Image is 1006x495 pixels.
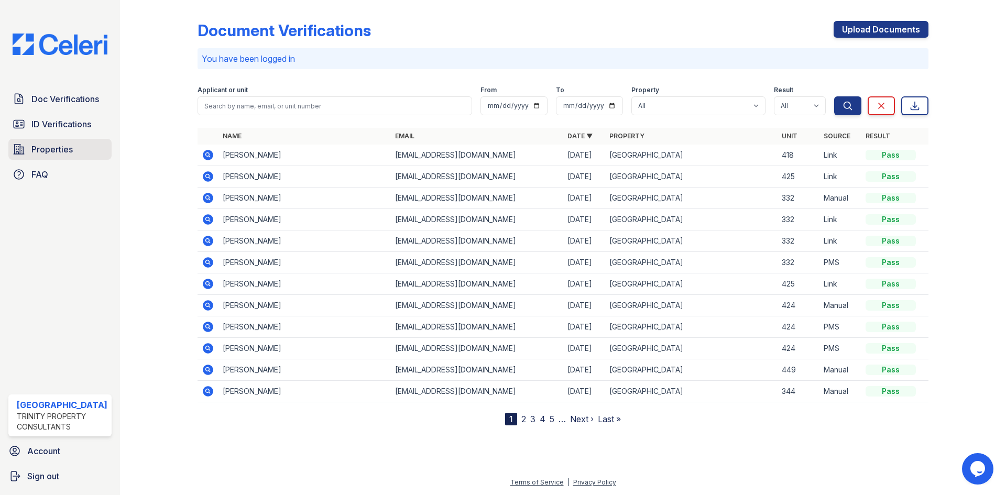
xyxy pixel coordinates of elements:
td: PMS [819,316,861,338]
td: [DATE] [563,359,605,381]
td: 418 [778,145,819,166]
td: [DATE] [563,166,605,188]
div: Pass [866,214,916,225]
div: Pass [866,279,916,289]
td: [DATE] [563,316,605,338]
a: Doc Verifications [8,89,112,109]
td: [EMAIL_ADDRESS][DOMAIN_NAME] [391,273,563,295]
td: [EMAIL_ADDRESS][DOMAIN_NAME] [391,252,563,273]
td: Link [819,145,861,166]
td: [DATE] [563,252,605,273]
td: Link [819,166,861,188]
span: Sign out [27,470,59,482]
td: [EMAIL_ADDRESS][DOMAIN_NAME] [391,316,563,338]
td: [EMAIL_ADDRESS][DOMAIN_NAME] [391,359,563,381]
div: Pass [866,150,916,160]
a: Properties [8,139,112,160]
span: … [559,413,566,425]
td: 332 [778,209,819,230]
a: Upload Documents [834,21,928,38]
td: [GEOGRAPHIC_DATA] [605,295,778,316]
td: Manual [819,381,861,402]
td: [EMAIL_ADDRESS][DOMAIN_NAME] [391,209,563,230]
td: [PERSON_NAME] [218,295,391,316]
td: [PERSON_NAME] [218,359,391,381]
a: Source [824,132,850,140]
td: [DATE] [563,295,605,316]
td: [GEOGRAPHIC_DATA] [605,316,778,338]
td: [PERSON_NAME] [218,145,391,166]
td: 332 [778,252,819,273]
td: [EMAIL_ADDRESS][DOMAIN_NAME] [391,295,563,316]
td: PMS [819,338,861,359]
td: [GEOGRAPHIC_DATA] [605,145,778,166]
td: Manual [819,359,861,381]
td: [GEOGRAPHIC_DATA] [605,209,778,230]
div: Pass [866,322,916,332]
td: [GEOGRAPHIC_DATA] [605,359,778,381]
td: [DATE] [563,230,605,252]
td: [DATE] [563,273,605,295]
td: 424 [778,316,819,338]
div: Pass [866,236,916,246]
td: [GEOGRAPHIC_DATA] [605,273,778,295]
td: Link [819,273,861,295]
div: Document Verifications [198,21,371,40]
td: 424 [778,295,819,316]
a: 2 [521,414,526,424]
td: [GEOGRAPHIC_DATA] [605,252,778,273]
iframe: chat widget [962,453,996,485]
label: Applicant or unit [198,86,248,94]
td: 424 [778,338,819,359]
td: [PERSON_NAME] [218,209,391,230]
div: Pass [866,171,916,182]
td: [EMAIL_ADDRESS][DOMAIN_NAME] [391,230,563,252]
div: Trinity Property Consultants [17,411,107,432]
label: From [480,86,497,94]
td: [EMAIL_ADDRESS][DOMAIN_NAME] [391,188,563,209]
td: [GEOGRAPHIC_DATA] [605,230,778,252]
td: Link [819,230,861,252]
td: [PERSON_NAME] [218,381,391,402]
label: Result [774,86,793,94]
div: Pass [866,257,916,268]
label: Property [631,86,659,94]
a: Sign out [4,466,116,487]
p: You have been logged in [202,52,924,65]
a: Result [866,132,890,140]
a: 4 [540,414,545,424]
a: Last » [598,414,621,424]
td: PMS [819,252,861,273]
a: Date ▼ [567,132,593,140]
td: [PERSON_NAME] [218,273,391,295]
div: Pass [866,386,916,397]
td: [DATE] [563,188,605,209]
td: [GEOGRAPHIC_DATA] [605,188,778,209]
td: [GEOGRAPHIC_DATA] [605,381,778,402]
td: [EMAIL_ADDRESS][DOMAIN_NAME] [391,381,563,402]
td: [EMAIL_ADDRESS][DOMAIN_NAME] [391,338,563,359]
td: 332 [778,230,819,252]
td: Manual [819,188,861,209]
td: [GEOGRAPHIC_DATA] [605,338,778,359]
td: [PERSON_NAME] [218,338,391,359]
td: [EMAIL_ADDRESS][DOMAIN_NAME] [391,166,563,188]
div: Pass [866,193,916,203]
div: Pass [866,343,916,354]
a: ID Verifications [8,114,112,135]
td: Link [819,209,861,230]
a: Unit [782,132,797,140]
td: [PERSON_NAME] [218,316,391,338]
span: FAQ [31,168,48,181]
div: [GEOGRAPHIC_DATA] [17,399,107,411]
label: To [556,86,564,94]
a: Next › [570,414,594,424]
td: 449 [778,359,819,381]
td: [DATE] [563,381,605,402]
div: | [567,478,570,486]
td: [PERSON_NAME] [218,230,391,252]
span: Account [27,445,60,457]
div: Pass [866,365,916,375]
a: Privacy Policy [573,478,616,486]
